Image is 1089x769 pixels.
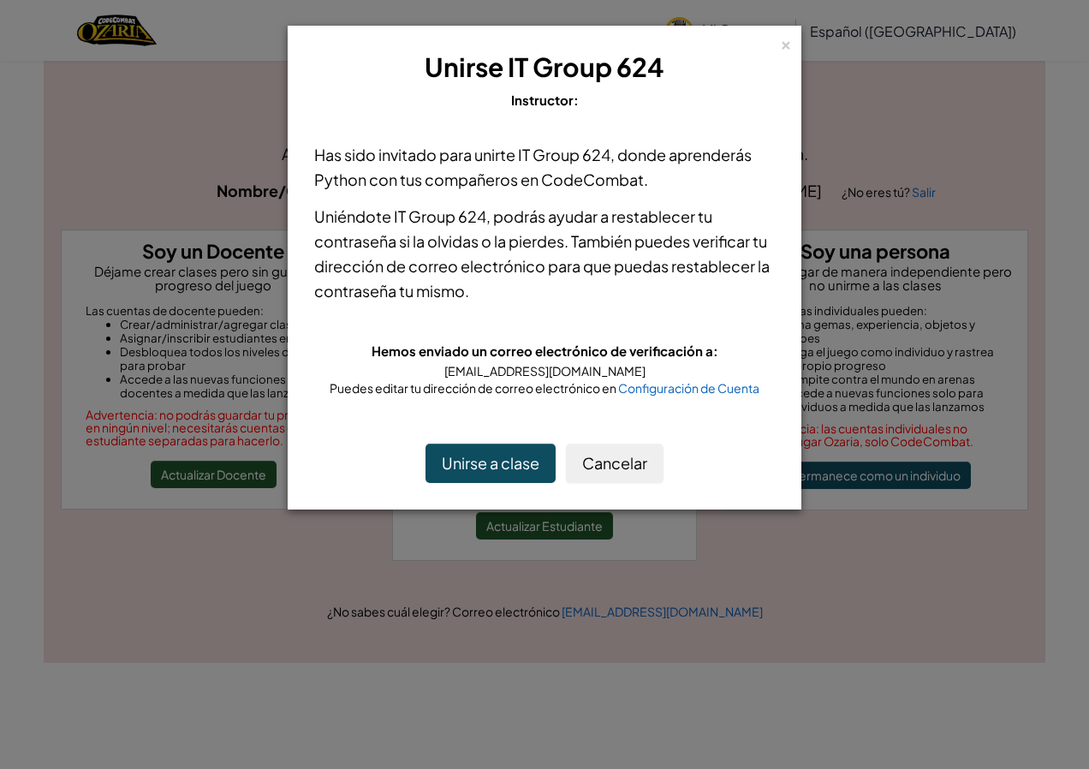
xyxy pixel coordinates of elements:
[314,145,518,164] span: Has sido invitado para unirte
[330,380,618,396] span: Puedes editar tu dirección de correo electrónico en
[566,444,664,483] button: Cancelar
[780,33,792,51] div: ×
[366,170,648,189] span: con tus compañeros en CodeCombat.
[314,206,394,226] span: Uniéndote
[518,145,610,164] span: IT Group 624
[425,444,556,483] button: Unirse a clase
[372,343,718,359] span: Hemos enviado un correo electrónico de verificación a:
[314,362,775,379] div: [EMAIL_ADDRESS][DOMAIN_NAME]
[618,380,759,396] a: Configuración de Cuenta
[511,92,579,108] span: Instructor:
[394,206,486,226] span: IT Group 624
[314,170,366,189] span: Python
[486,206,493,226] span: ,
[314,206,770,301] span: podrás ayudar a restablecer tu contraseña si la olvidas o la pierdes. También puedes verificar tu...
[425,51,503,83] span: Unirse
[610,145,752,164] span: , donde aprenderás
[508,51,664,83] span: IT Group 624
